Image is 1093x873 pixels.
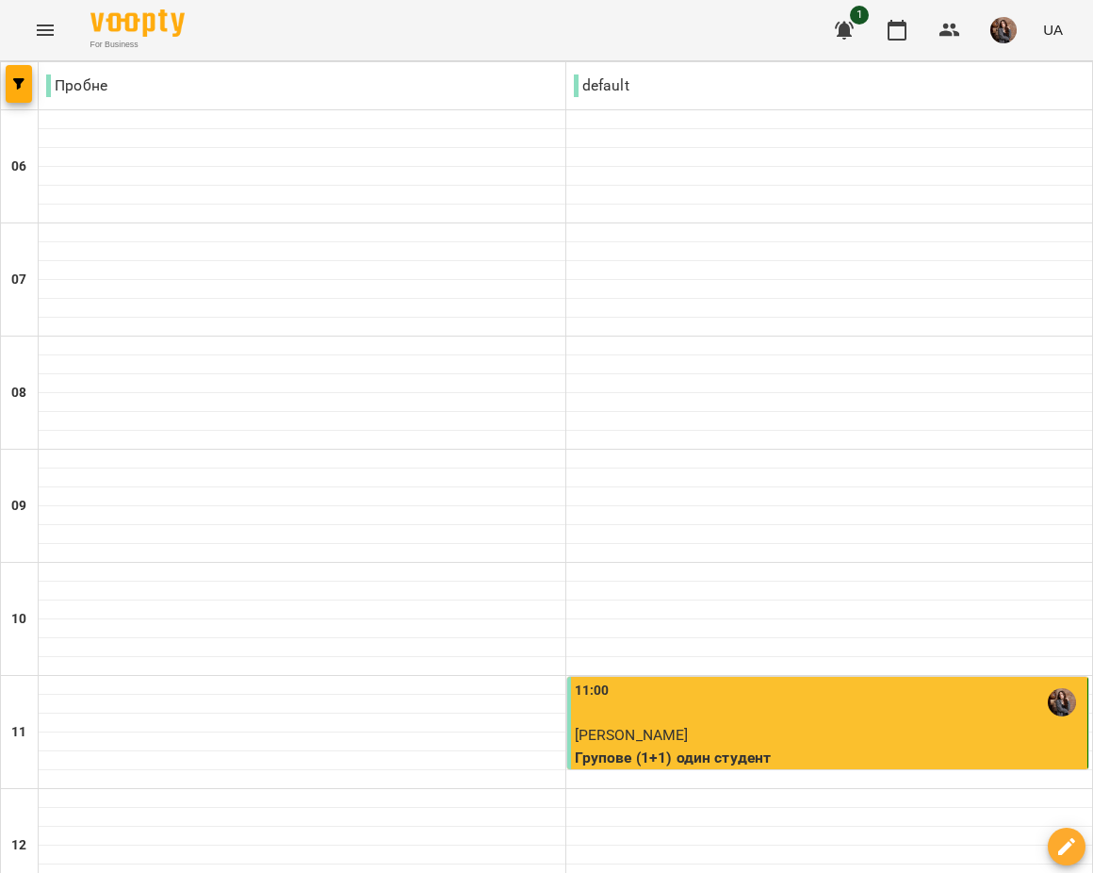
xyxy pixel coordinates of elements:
[11,835,26,856] h6: 12
[850,6,869,25] span: 1
[575,747,1085,769] p: Групове (1+1) один студент
[990,17,1017,43] img: 6c17d95c07e6703404428ddbc75e5e60.jpg
[11,383,26,404] h6: 08
[46,74,107,97] p: Пробне
[1048,688,1076,717] img: Прокопенко Поліна Олександрівна
[11,722,26,743] h6: 11
[11,270,26,290] h6: 07
[11,609,26,630] h6: 10
[1043,20,1063,40] span: UA
[90,39,185,51] span: For Business
[574,74,629,97] p: default
[11,496,26,517] h6: 09
[11,156,26,177] h6: 06
[90,9,185,37] img: Voopty Logo
[1036,12,1070,47] button: UA
[23,8,68,53] button: Menu
[575,726,689,744] span: [PERSON_NAME]
[575,681,610,701] label: 11:00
